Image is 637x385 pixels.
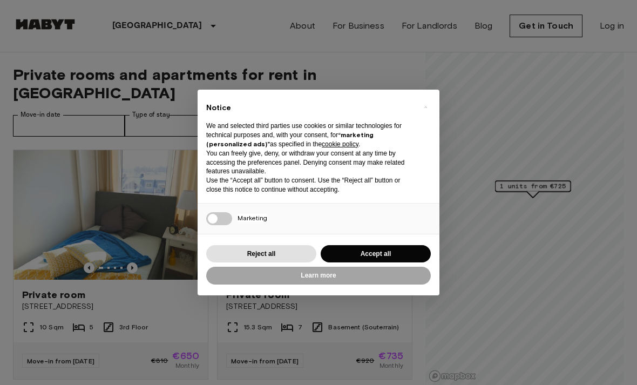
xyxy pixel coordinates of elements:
span: × [424,100,428,113]
button: Reject all [206,245,316,263]
p: You can freely give, deny, or withdraw your consent at any time by accessing the preferences pane... [206,149,414,176]
strong: “marketing (personalized ads)” [206,131,374,148]
p: We and selected third parties use cookies or similar technologies for technical purposes and, wit... [206,121,414,148]
p: Use the “Accept all” button to consent. Use the “Reject all” button or close this notice to conti... [206,176,414,194]
button: Accept all [321,245,431,263]
span: Marketing [238,214,267,222]
button: Learn more [206,267,431,285]
h2: Notice [206,103,414,113]
a: cookie policy [322,140,358,148]
button: Close this notice [417,98,434,116]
